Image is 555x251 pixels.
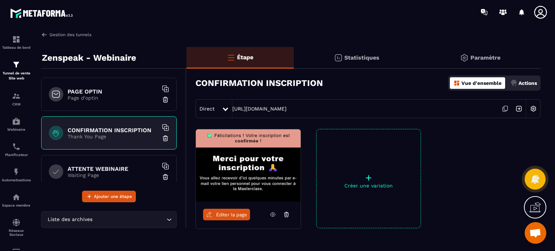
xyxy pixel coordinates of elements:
[519,80,537,86] p: Actions
[41,31,91,38] a: Gestion des tunnels
[2,71,31,81] p: Tunnel de vente Site web
[2,203,31,207] p: Espace membre
[216,212,247,217] span: Éditer la page
[232,106,287,112] a: [URL][DOMAIN_NAME]
[317,183,421,189] p: Créer une variation
[68,95,158,101] p: Page d'optin
[162,173,169,181] img: trash
[12,117,21,126] img: automations
[12,35,21,44] img: formation
[42,51,136,65] p: Zenspeak - Webinaire
[453,80,460,86] img: dashboard-orange.40269519.svg
[2,55,31,86] a: formationformationTunnel de vente Site web
[2,112,31,137] a: automationsautomationsWebinaire
[41,31,48,38] img: arrow
[317,173,421,183] p: +
[12,60,21,69] img: formation
[2,187,31,213] a: automationsautomationsEspace membre
[2,213,31,242] a: social-networksocial-networkRéseaux Sociaux
[162,96,169,103] img: trash
[162,135,169,142] img: trash
[2,178,31,182] p: Automatisations
[82,191,136,202] button: Ajouter une étape
[2,137,31,162] a: schedulerschedulerPlanificateur
[94,193,132,200] span: Ajouter une étape
[344,54,379,61] p: Statistiques
[334,53,343,62] img: stats.20deebd0.svg
[511,80,517,86] img: actions.d6e523a2.png
[2,127,31,131] p: Webinaire
[68,165,158,172] h6: ATTENTE WEBINAIRE
[525,222,546,244] div: Ouvrir le chat
[68,88,158,95] h6: PAGE OPTIN
[203,209,250,220] a: Éditer la page
[199,106,215,112] span: Direct
[461,80,502,86] p: Vue d'ensemble
[68,127,158,134] h6: CONFIRMATION INSCRIPTION
[512,102,526,116] img: arrow-next.bcc2205e.svg
[46,216,94,224] span: Liste des archives
[2,229,31,237] p: Réseaux Sociaux
[2,102,31,106] p: CRM
[460,53,469,62] img: setting-gr.5f69749f.svg
[196,129,301,202] img: image
[526,102,540,116] img: setting-w.858f3a88.svg
[2,46,31,49] p: Tableau de bord
[10,7,75,20] img: logo
[227,53,235,62] img: bars-o.4a397970.svg
[2,153,31,157] p: Planificateur
[12,218,21,227] img: social-network
[2,30,31,55] a: formationformationTableau de bord
[68,134,158,139] p: Thank You Page
[195,78,323,88] h3: CONFIRMATION INSCRIPTION
[94,216,165,224] input: Search for option
[68,172,158,178] p: Waiting Page
[12,193,21,202] img: automations
[2,86,31,112] a: formationformationCRM
[12,168,21,176] img: automations
[12,92,21,100] img: formation
[470,54,500,61] p: Paramètre
[237,54,253,61] p: Étape
[2,162,31,187] a: automationsautomationsAutomatisations
[41,211,177,228] div: Search for option
[12,142,21,151] img: scheduler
